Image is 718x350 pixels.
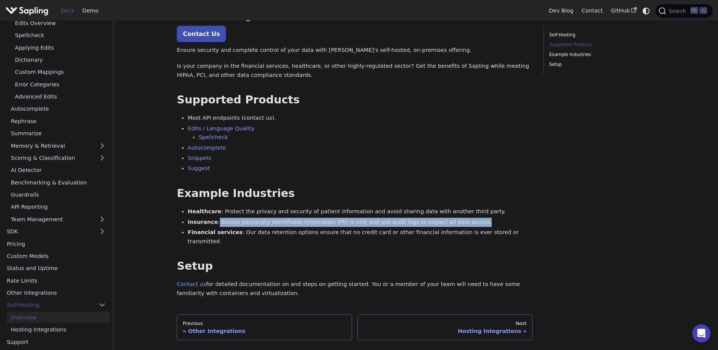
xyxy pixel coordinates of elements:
[188,208,221,214] strong: Healthcare
[5,5,51,16] a: Sapling.ai
[578,5,607,17] a: Contact
[656,4,712,18] button: Search (Ctrl+K)
[3,287,110,298] a: Other Integrations
[57,5,78,17] a: Docs
[188,145,226,151] a: Autocomplete
[188,228,533,246] li: : Our data retention options ensure that no credit card or other financial information is ever st...
[7,103,110,114] a: Autocomplete
[188,219,218,225] strong: Insurance
[177,314,352,340] a: PreviousOther Integrations
[5,5,48,16] img: Sapling.ai
[363,320,527,327] div: Next
[11,91,110,102] a: Advanced Edits
[177,93,533,107] h2: Supported Products
[177,280,533,298] p: for detailed documentation on and steps on getting started. You or a member of your team will nee...
[177,26,226,42] a: Contact Us
[7,140,110,151] a: Memory & Retrieval
[7,116,110,127] a: Rephrase
[177,314,533,340] nav: Docs pages
[11,67,110,78] a: Custom Mappings
[11,55,110,66] a: Dictionary
[7,312,110,323] a: Overview
[3,275,110,286] a: Rate Limits
[177,281,206,287] a: Contact us
[11,30,110,41] a: Spellcheck
[183,320,346,327] div: Previous
[549,51,652,58] a: Example Industries
[7,189,110,200] a: Guardrails
[7,214,110,225] a: Team Management
[3,263,110,274] a: Status and Uptime
[549,31,652,39] a: Self-Hosting
[188,114,533,123] li: Most API endpoints (contact us).
[7,128,110,139] a: Summarize
[78,5,103,17] a: Demo
[11,17,110,28] a: Edits Overview
[188,125,254,131] a: Edits / Language Quality
[7,165,110,176] a: AI Detector
[549,41,652,48] a: Supported Products
[183,328,346,334] div: Other Integrations
[357,314,533,340] a: NextHosting Integrations
[177,187,533,200] h2: Example Industries
[188,155,212,161] a: Snippets
[3,226,95,237] a: SDK
[11,79,110,90] a: Error Categories
[177,46,533,55] p: Ensure security and complete control of your data with [PERSON_NAME]'s self-hosted, on-premises o...
[7,324,110,335] a: Hosting Integrations
[641,5,652,16] button: Switch between dark and light mode (currently system mode)
[666,8,690,14] span: Search
[699,7,707,14] kbd: K
[3,251,110,262] a: Custom Models
[3,238,110,249] a: Pricing
[11,42,110,53] a: Applying Edits
[177,259,533,273] h2: Setup
[363,328,527,334] div: Hosting Integrations
[188,218,533,227] li: : Ensure personally identifiable information (PII) is safe and use audit logs to inspect all data...
[177,62,533,80] p: Is your company in the financial services, healthcare, or other highly-regulated sector? Get the ...
[7,177,110,188] a: Benchmarking & Evaluation
[188,229,243,235] strong: Financial services
[549,61,652,68] a: Setup
[7,153,110,164] a: Scoring & Classification
[199,134,228,140] a: Spellcheck
[188,165,210,171] a: Suggest
[7,202,110,212] a: API Reporting
[188,207,533,216] li: : Protect the privacy and security of patient information and avoid sharing data with another thi...
[545,5,577,17] a: Dev Blog
[3,336,110,347] a: Support
[692,324,710,342] div: Open Intercom Messenger
[95,226,110,237] button: Expand sidebar category 'SDK'
[607,5,640,17] a: GitHub
[3,300,110,311] a: Self-Hosting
